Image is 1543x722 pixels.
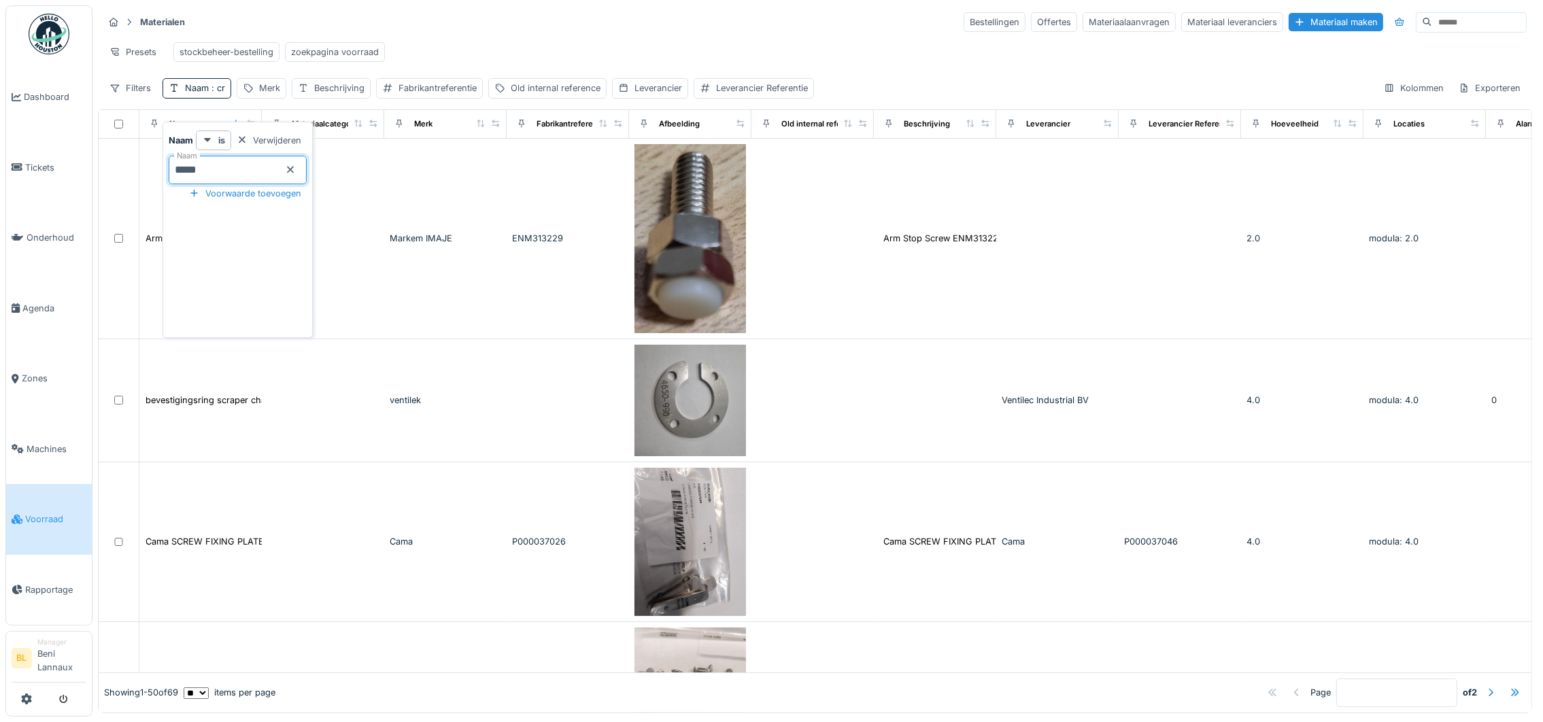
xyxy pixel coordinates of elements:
[399,82,477,94] div: Fabrikantreferentie
[1181,12,1283,32] div: Materiaal leveranciers
[25,161,86,174] span: Tickets
[37,637,86,647] div: Manager
[27,231,86,244] span: Onderhoud
[414,118,433,130] div: Merk
[1310,686,1331,699] div: Page
[22,372,86,385] span: Zones
[146,535,322,548] div: Cama SCREW FIXING PLATE-P000037026
[390,535,501,548] div: Cama
[1031,12,1077,32] div: Offertes
[634,468,746,617] img: Cama SCREW FIXING PLATE-P000037026
[512,232,624,245] div: ENM313229
[25,513,86,526] span: Voorraad
[537,118,607,130] div: Fabrikantreferentie
[1369,536,1419,547] span: modula: 4.0
[1247,232,1358,245] div: 2.0
[1124,536,1178,547] span: P000037046
[169,118,190,130] div: Naam
[1369,395,1419,405] span: modula: 4.0
[1083,12,1176,32] div: Materiaalaanvragen
[185,82,225,94] div: Naam
[231,131,307,150] div: Verwijderen
[174,150,200,162] label: Naam
[964,12,1025,32] div: Bestellingen
[634,144,746,333] img: Arm Stop Screw ENM313229
[184,184,307,203] div: Voorwaarde toevoegen
[103,78,157,98] div: Filters
[25,583,86,596] span: Rapportage
[1026,118,1070,130] div: Leverancier
[184,686,275,699] div: items per page
[37,637,86,679] li: Beni Lannaux
[781,118,863,130] div: Old internal reference
[883,232,1004,245] div: Arm Stop Screw ENM313229
[29,14,69,54] img: Badge_color-CXgf-gQk.svg
[883,535,1059,548] div: Cama SCREW FIXING PLATE-P000037026
[12,648,32,668] li: BL
[169,134,193,147] strong: Naam
[27,443,86,455] span: Machines
[1002,395,1089,405] span: Ventilec Industrial BV
[22,302,86,315] span: Agenda
[146,232,266,245] div: Arm Stop Screw ENM313229
[1271,118,1319,130] div: Hoeveelheid
[103,42,163,62] div: Presets
[716,82,808,94] div: Leverancier Referentie
[1378,78,1450,98] div: Kolommen
[218,134,225,147] strong: is
[1149,118,1234,130] div: Leverancier Referentie
[135,16,190,29] strong: Materialen
[180,46,273,58] div: stockbeheer-bestelling
[314,82,364,94] div: Beschrijving
[1393,118,1425,130] div: Locaties
[634,345,746,456] img: bevestigingsring scraper chainway koffietransport
[1002,536,1025,547] span: Cama
[390,394,501,407] div: ventilek
[1289,13,1383,31] div: Materiaal maken
[1247,535,1358,548] div: 4.0
[1453,78,1527,98] div: Exporteren
[512,535,624,548] div: P000037026
[634,82,682,94] div: Leverancier
[1369,233,1419,243] span: modula: 2.0
[511,82,600,94] div: Old internal reference
[146,394,354,407] div: bevestigingsring scraper chainway koffietransport
[659,118,700,130] div: Afbeelding
[209,83,225,93] span: : cr
[24,90,86,103] span: Dashboard
[292,118,360,130] div: Materiaalcategorie
[104,686,178,699] div: Showing 1 - 50 of 69
[904,118,950,130] div: Beschrijving
[1463,686,1477,699] strong: of 2
[259,82,280,94] div: Merk
[390,232,501,245] div: Markem IMAJE
[291,46,379,58] div: zoekpagina voorraad
[1247,394,1358,407] div: 4.0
